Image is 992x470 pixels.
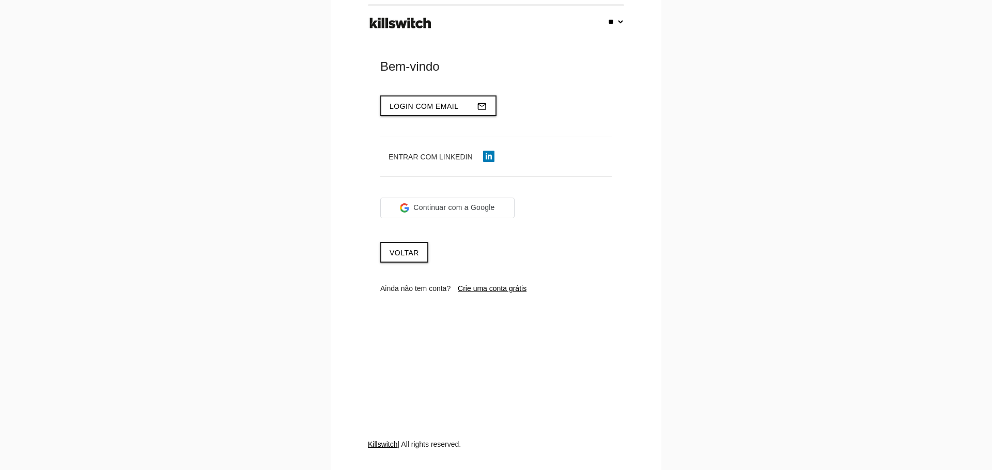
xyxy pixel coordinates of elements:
div: Bem-vindo [380,58,612,75]
img: linkedin-icon.png [483,151,494,162]
a: Crie uma conta grátis [458,284,526,293]
span: Continuar com a Google [413,202,494,213]
a: Voltar [380,242,428,263]
img: ks-logo-black-footer.png [367,14,433,33]
span: Entrar com LinkedIn [389,153,473,161]
button: Login com emailmail_outline [380,95,497,116]
button: Entrar com LinkedIn [380,148,503,166]
a: Killswitch [368,440,398,448]
div: Continuar com a Google [380,198,515,218]
span: Ainda não tem conta? [380,284,451,293]
i: mail_outline [477,96,487,116]
span: Login com email [390,102,459,110]
div: | All rights reserved. [368,439,624,470]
